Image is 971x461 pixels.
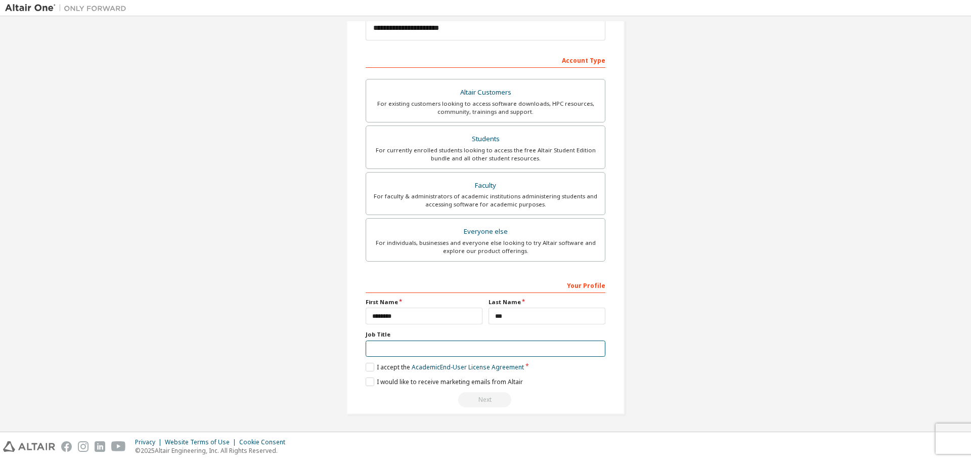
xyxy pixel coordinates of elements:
[372,86,599,100] div: Altair Customers
[135,446,291,455] p: © 2025 Altair Engineering, Inc. All Rights Reserved.
[5,3,131,13] img: Altair One
[366,392,605,407] div: Read and acccept EULA to continue
[135,438,165,446] div: Privacy
[3,441,55,452] img: altair_logo.svg
[111,441,126,452] img: youtube.svg
[366,363,524,371] label: I accept the
[366,298,482,306] label: First Name
[95,441,105,452] img: linkedin.svg
[61,441,72,452] img: facebook.svg
[372,132,599,146] div: Students
[366,52,605,68] div: Account Type
[372,239,599,255] div: For individuals, businesses and everyone else looking to try Altair software and explore our prod...
[372,146,599,162] div: For currently enrolled students looking to access the free Altair Student Edition bundle and all ...
[489,298,605,306] label: Last Name
[78,441,89,452] img: instagram.svg
[372,225,599,239] div: Everyone else
[372,179,599,193] div: Faculty
[165,438,239,446] div: Website Terms of Use
[372,192,599,208] div: For faculty & administrators of academic institutions administering students and accessing softwa...
[366,330,605,339] label: Job Title
[366,378,523,386] label: I would like to receive marketing emails from Altair
[239,438,291,446] div: Cookie Consent
[372,100,599,116] div: For existing customers looking to access software downloads, HPC resources, community, trainings ...
[366,277,605,293] div: Your Profile
[412,363,524,371] a: Academic End-User License Agreement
